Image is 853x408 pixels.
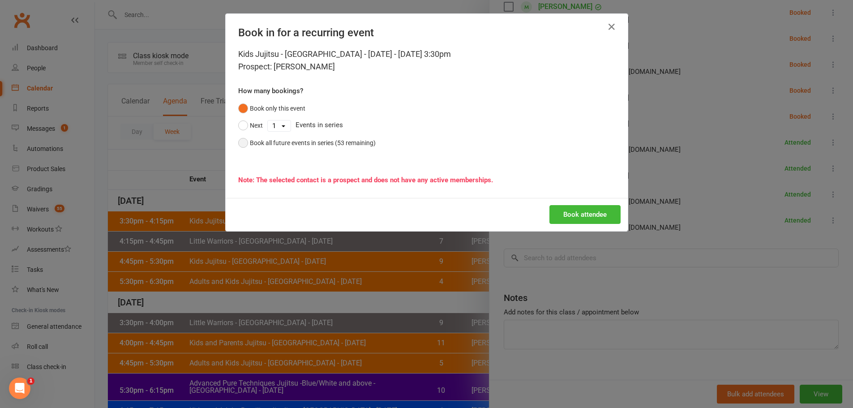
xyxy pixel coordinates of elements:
label: How many bookings? [238,86,303,96]
button: Book all future events in series (53 remaining) [238,134,376,151]
h4: Book in for a recurring event [238,26,615,39]
button: Close [604,20,619,34]
button: Next [238,117,263,134]
div: Book all future events in series (53 remaining) [250,138,376,148]
span: 1 [27,378,34,385]
div: Note: The selected contact is a prospect and does not have any active memberships. [238,175,615,185]
button: Book attendee [549,205,621,224]
button: Book only this event [238,100,305,117]
div: Events in series [238,117,615,134]
div: Kids Jujitsu - [GEOGRAPHIC_DATA] - [DATE] - [DATE] 3:30pm Prospect: [PERSON_NAME] [238,48,615,73]
iframe: Intercom live chat [9,378,30,399]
